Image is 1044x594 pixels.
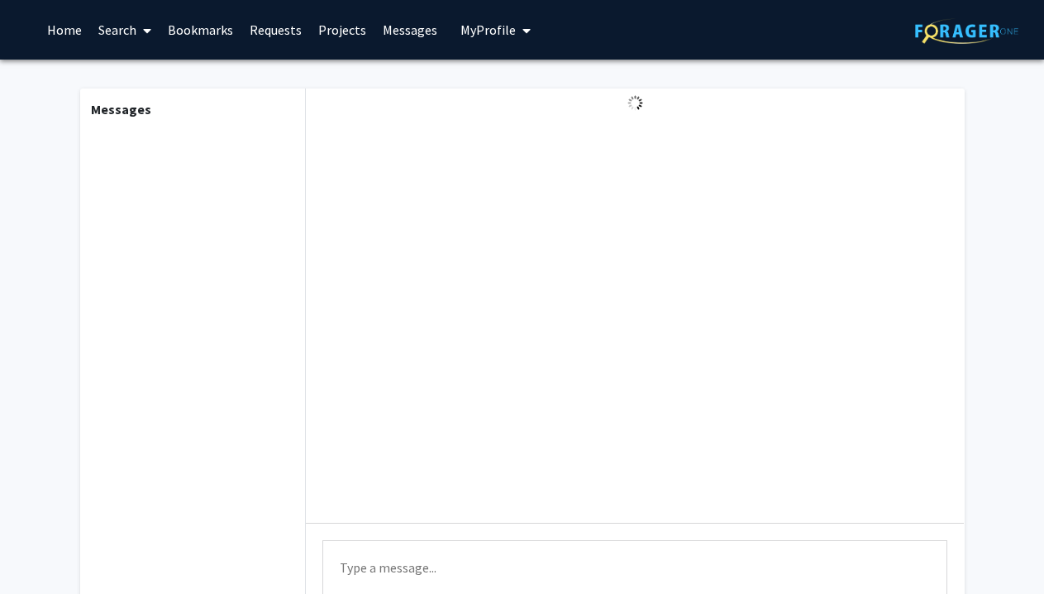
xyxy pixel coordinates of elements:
b: Messages [91,101,151,117]
a: Home [39,1,90,59]
a: Bookmarks [160,1,241,59]
img: Loading [621,89,650,117]
a: Projects [310,1,374,59]
a: Requests [241,1,310,59]
img: ForagerOne Logo [915,18,1018,44]
a: Messages [374,1,446,59]
span: My Profile [460,22,516,38]
a: Search [90,1,160,59]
